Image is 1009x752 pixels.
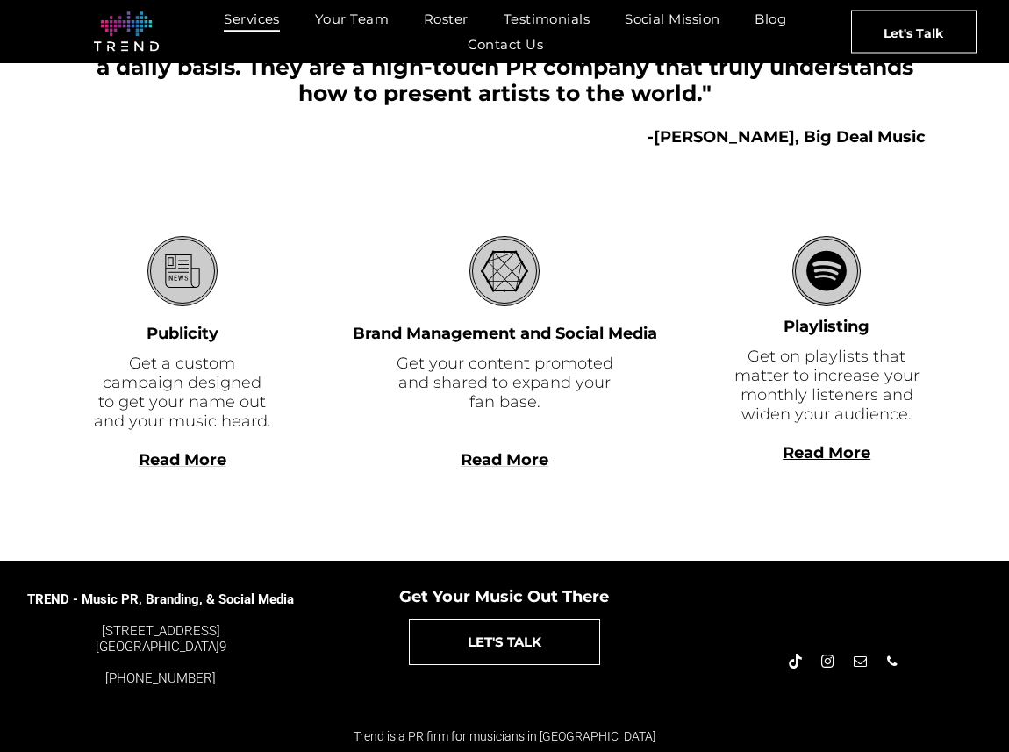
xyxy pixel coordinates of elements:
[486,6,607,32] a: Testimonials
[96,623,220,655] font: [STREET_ADDRESS] [GEOGRAPHIC_DATA]
[26,623,295,655] div: 9
[94,354,271,431] font: Get a custom campaign designed to get your name out and your music heard.
[450,32,562,57] a: Contact Us
[851,10,977,53] a: Let's Talk
[399,587,609,606] span: Get Your Music Out There
[783,443,870,462] a: Read More
[353,324,657,343] font: Brand Management and Social Media
[607,6,737,32] a: Social Mission
[27,591,294,607] span: TREND - Music PR, Branding, & Social Media
[734,347,920,424] font: Get on playlists that matter to increase your monthly listeners and widen your audience.
[648,127,926,147] b: -[PERSON_NAME], Big Deal Music
[409,619,600,665] a: LET'S TALK
[406,6,486,32] a: Roster
[461,450,548,469] a: Read More
[139,450,226,469] a: Read More
[737,6,804,32] a: Blog
[693,548,1009,752] iframe: Chat Widget
[147,324,218,343] font: Publicity
[727,462,926,482] div: Read More
[297,6,406,32] a: Your Team
[468,620,541,664] span: LET'S TALK
[105,670,216,686] a: [PHONE_NUMBER]
[884,11,943,54] span: Let's Talk
[354,729,655,743] span: Trend is a PR firm for musicians in [GEOGRAPHIC_DATA]
[206,6,297,32] a: Services
[397,354,613,412] font: Get your content promoted and shared to expand your fan base.
[94,11,159,52] img: logo
[784,317,869,336] font: Playlisting
[96,623,220,655] a: [STREET_ADDRESS][GEOGRAPHIC_DATA]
